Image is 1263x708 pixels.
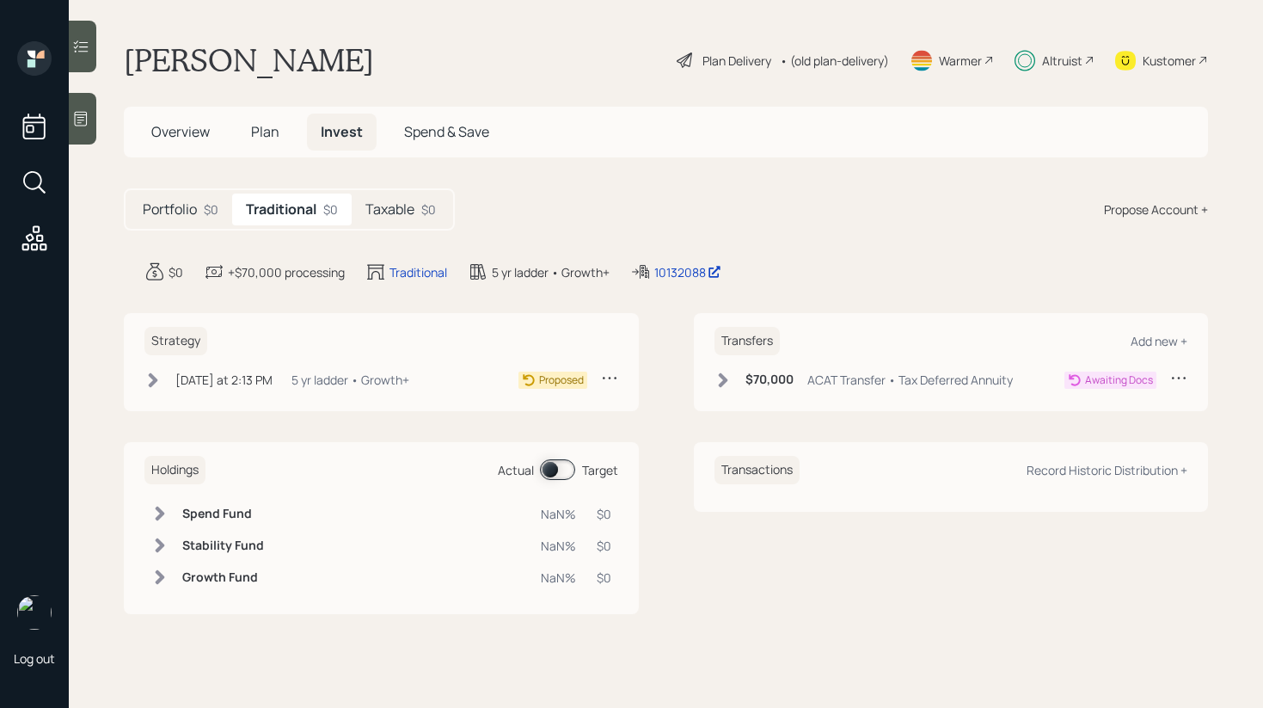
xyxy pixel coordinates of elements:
h5: Taxable [365,201,414,218]
div: Log out [14,650,55,667]
div: Add new + [1131,333,1187,349]
div: $0 [597,505,611,523]
div: Propose Account + [1104,200,1208,219]
div: +$70,000 processing [228,263,345,281]
div: ACAT Transfer • Tax Deferred Annuity [807,371,1013,389]
div: Plan Delivery [702,52,771,70]
h6: Spend Fund [182,507,264,521]
span: Spend & Save [404,122,489,141]
div: 10132088 [654,263,721,281]
div: $0 [421,200,436,219]
div: $0 [204,200,218,219]
span: Invest [321,122,363,141]
h6: Growth Fund [182,570,264,585]
div: Actual [498,461,534,479]
div: $0 [169,263,183,281]
h6: Strategy [144,327,207,355]
h6: $70,000 [745,372,794,387]
div: $0 [597,569,611,587]
div: Record Historic Distribution + [1027,462,1187,478]
span: Overview [151,122,210,141]
img: retirable_logo.png [17,595,52,630]
div: 5 yr ladder • Growth+ [492,263,610,281]
h5: Traditional [246,201,316,218]
div: $0 [597,537,611,555]
div: [DATE] at 2:13 PM [175,371,273,389]
h6: Holdings [144,456,205,484]
h5: Portfolio [143,201,197,218]
div: Kustomer [1143,52,1196,70]
h6: Transactions [714,456,800,484]
div: Warmer [939,52,982,70]
div: $0 [323,200,338,219]
div: NaN% [541,569,576,587]
div: NaN% [541,505,576,523]
h6: Transfers [714,327,780,355]
div: NaN% [541,537,576,555]
div: 5 yr ladder • Growth+ [291,371,409,389]
div: Altruist [1042,52,1082,70]
h6: Stability Fund [182,539,264,553]
div: Traditional [389,263,447,281]
div: • (old plan-delivery) [780,52,889,70]
div: Target [582,461,618,479]
h1: [PERSON_NAME] [124,41,374,79]
div: Awaiting Docs [1085,372,1153,388]
span: Plan [251,122,279,141]
div: Proposed [539,372,584,388]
